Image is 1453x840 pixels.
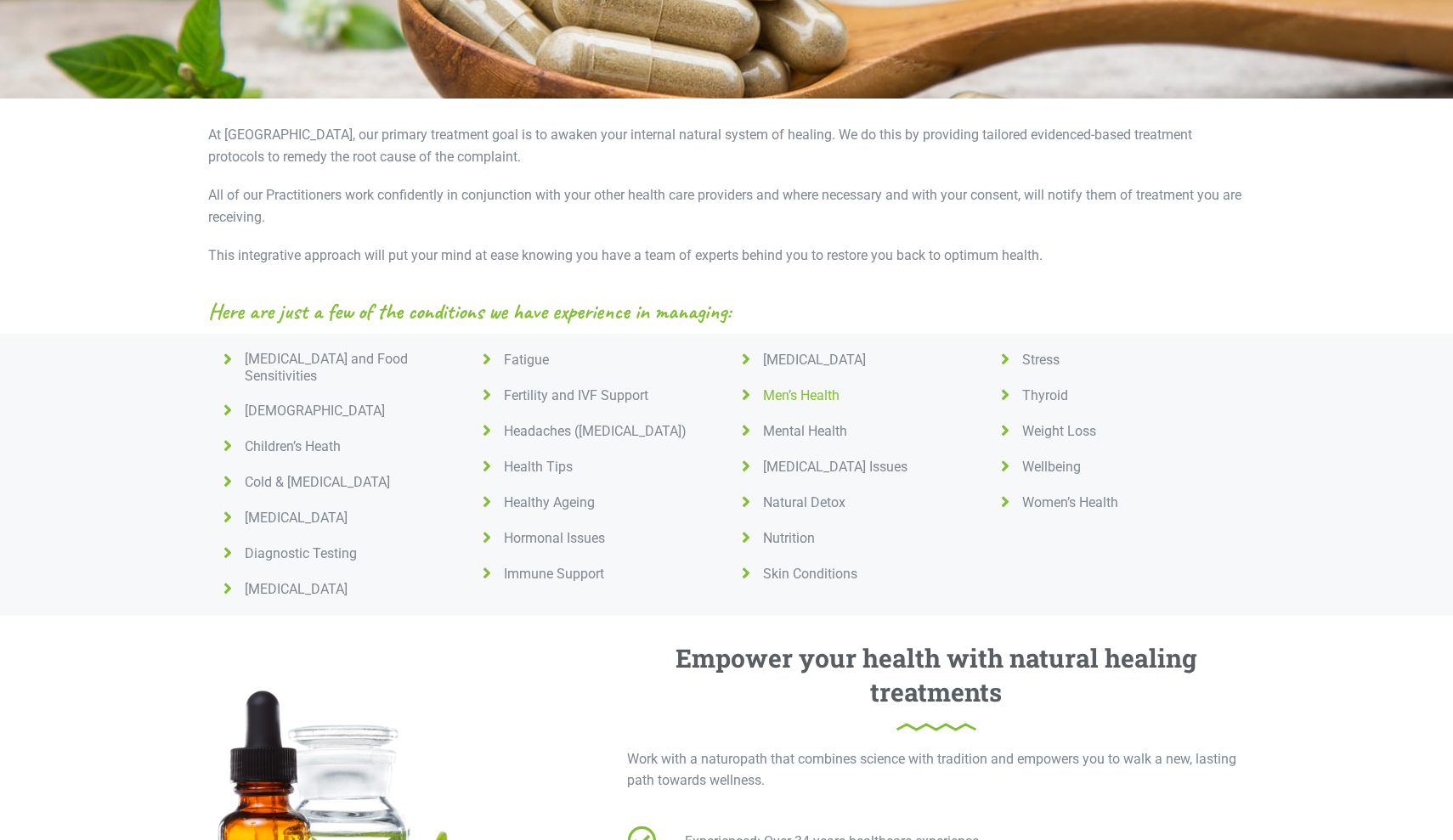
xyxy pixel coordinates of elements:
[735,565,977,583] a: Skin Conditions
[1015,387,1068,404] span: Thyroid
[476,386,718,405] a: Fertility and IVF Support
[756,566,857,583] span: Skin Conditions
[208,301,731,323] span: Here are just a few of the conditions we have experience in managing:
[756,352,866,369] span: [MEDICAL_DATA]
[208,184,1245,228] p: All of our Practitioners work confidently in conjunction with your other health care providers an...
[1015,423,1096,440] span: Weight Loss
[735,493,977,512] a: Natural Detox
[994,422,1236,441] a: Weight Loss
[735,386,977,405] a: Men’s Health
[497,459,573,476] span: Health Tips
[497,387,648,404] span: Fertility and IVF Support
[756,387,840,404] span: Men’s Health
[217,544,459,563] a: Diagnostic Testing
[238,581,348,598] span: [MEDICAL_DATA]
[476,351,718,369] a: Fatigue
[627,641,1245,731] h3: Empower your health with natural healing treatments
[735,422,977,441] a: Mental Health
[238,438,341,455] span: Children’s Heath
[994,351,1236,369] a: Stress
[238,474,390,491] span: Cold & [MEDICAL_DATA]
[994,493,1236,512] a: Women’s Health
[1015,494,1118,511] span: Women’s Health
[217,437,459,456] a: Children’s Heath
[756,494,845,511] span: Natural Detox
[497,566,604,583] span: Immune Support
[217,473,459,492] a: Cold & [MEDICAL_DATA]
[238,510,348,527] span: [MEDICAL_DATA]
[476,529,718,548] a: Hormonal Issues
[238,403,385,420] span: [DEMOGRAPHIC_DATA]
[994,458,1236,476] a: Wellbeing
[497,423,687,440] span: Headaches ([MEDICAL_DATA])
[238,545,357,562] span: Diagnostic Testing
[627,748,1245,792] p: Work with a naturopath that combines science with tradition and empowers you to walk a new, lasti...
[208,245,1245,267] p: This integrative approach will put your mind at ease knowing you have a team of experts behind yo...
[756,423,847,440] span: Mental Health
[1015,459,1081,476] span: Wellbeing
[735,351,977,369] a: [MEDICAL_DATA]
[756,459,907,476] span: [MEDICAL_DATA] Issues
[476,422,718,441] a: Headaches ([MEDICAL_DATA])
[994,386,1236,405] a: Thyroid
[756,530,815,547] span: Nutrition
[238,351,459,385] span: [MEDICAL_DATA] and Food Sensitivities
[217,402,459,420] a: [DEMOGRAPHIC_DATA]
[476,458,718,476] a: Health Tips
[735,458,977,476] a: [MEDICAL_DATA] Issues
[497,530,605,547] span: Hormonal Issues
[735,529,977,548] a: Nutrition
[497,352,549,369] span: Fatigue
[217,509,459,527] a: [MEDICAL_DATA]
[217,351,459,385] a: [MEDICAL_DATA] and Food Sensitivities
[497,494,595,511] span: Healthy Ageing
[208,124,1245,167] p: At [GEOGRAPHIC_DATA], our primary treatment goal is to awaken your internal natural system of hea...
[217,580,459,599] a: [MEDICAL_DATA]
[1015,352,1060,369] span: Stress
[476,565,718,583] a: Immune Support
[476,493,718,512] a: Healthy Ageing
